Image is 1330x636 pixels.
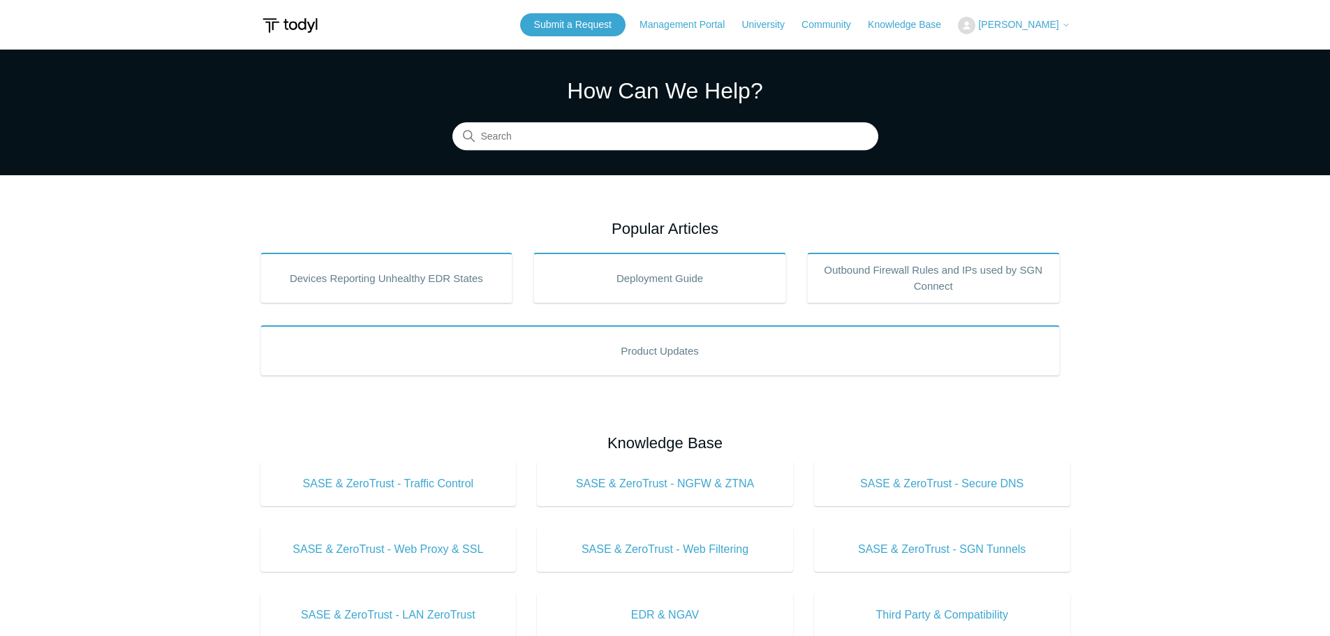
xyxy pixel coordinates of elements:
input: Search [452,123,878,151]
h2: Popular Articles [260,217,1070,240]
a: Submit a Request [520,13,626,36]
a: Management Portal [640,17,739,32]
a: SASE & ZeroTrust - Secure DNS [814,461,1070,506]
a: Outbound Firewall Rules and IPs used by SGN Connect [807,253,1060,303]
span: SASE & ZeroTrust - Secure DNS [835,475,1049,492]
span: EDR & NGAV [558,607,772,623]
a: Product Updates [260,325,1060,376]
a: SASE & ZeroTrust - Web Filtering [537,527,793,572]
span: SASE & ZeroTrust - SGN Tunnels [835,541,1049,558]
a: Deployment Guide [533,253,786,303]
a: Knowledge Base [868,17,955,32]
span: SASE & ZeroTrust - LAN ZeroTrust [281,607,496,623]
span: SASE & ZeroTrust - Web Filtering [558,541,772,558]
span: SASE & ZeroTrust - NGFW & ZTNA [558,475,772,492]
a: SASE & ZeroTrust - Web Proxy & SSL [260,527,517,572]
span: SASE & ZeroTrust - Web Proxy & SSL [281,541,496,558]
h1: How Can We Help? [452,74,878,108]
a: SASE & ZeroTrust - NGFW & ZTNA [537,461,793,506]
a: University [741,17,798,32]
img: Todyl Support Center Help Center home page [260,13,320,38]
a: SASE & ZeroTrust - SGN Tunnels [814,527,1070,572]
a: Devices Reporting Unhealthy EDR States [260,253,513,303]
button: [PERSON_NAME] [958,17,1070,34]
span: Third Party & Compatibility [835,607,1049,623]
a: SASE & ZeroTrust - Traffic Control [260,461,517,506]
a: Community [801,17,865,32]
span: SASE & ZeroTrust - Traffic Control [281,475,496,492]
h2: Knowledge Base [260,431,1070,454]
span: [PERSON_NAME] [978,19,1058,30]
